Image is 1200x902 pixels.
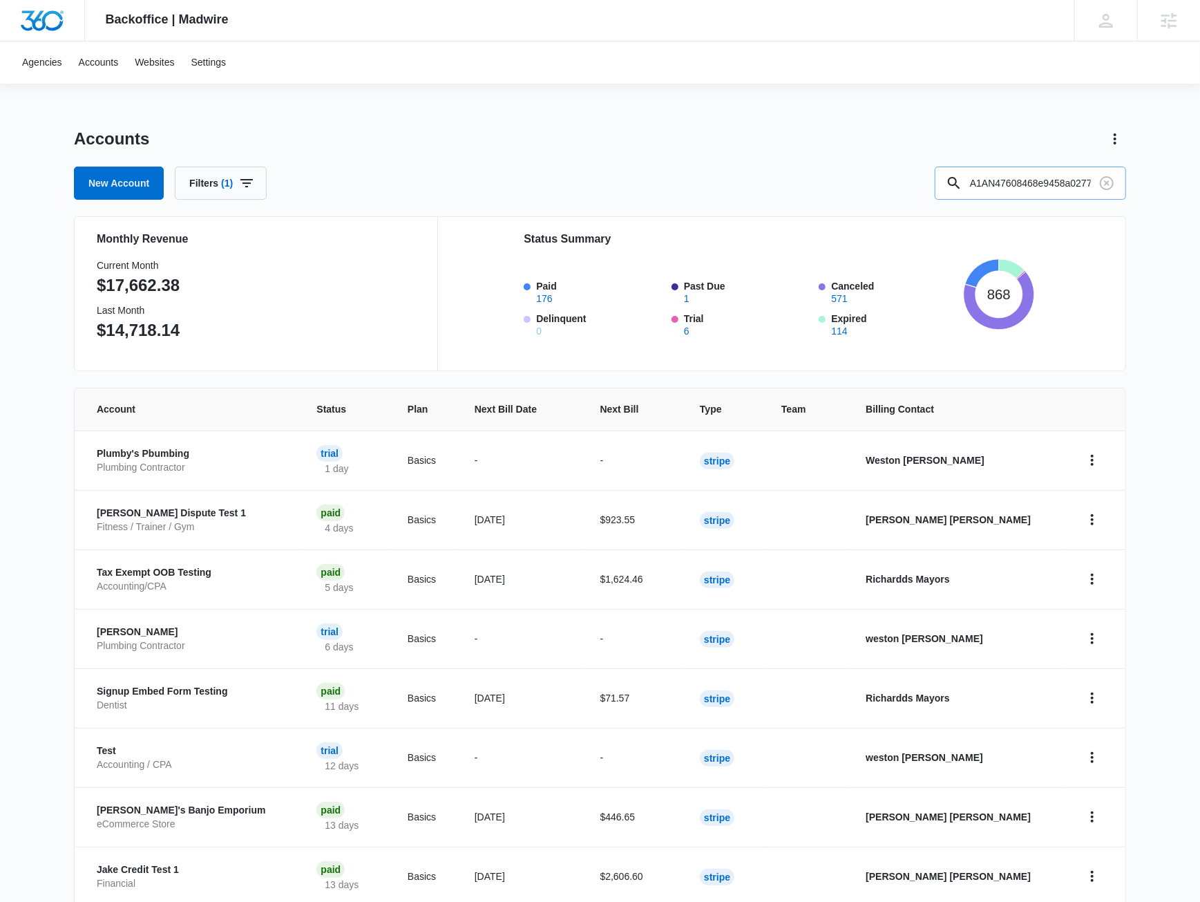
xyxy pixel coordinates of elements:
[866,574,949,585] strong: Richardds Mayors
[316,699,367,714] p: 11 days
[866,871,1031,882] strong: [PERSON_NAME] [PERSON_NAME]
[1081,568,1103,590] button: home
[70,41,127,84] a: Accounts
[684,326,689,336] button: Trial
[97,744,283,758] p: Test
[97,447,283,461] p: Plumby's Pbumbing
[1081,687,1103,709] button: home
[97,303,180,318] h3: Last Month
[831,312,958,336] label: Expired
[458,490,584,549] td: [DATE]
[126,41,182,84] a: Websites
[831,279,958,303] label: Canceled
[97,580,283,594] p: Accounting/CPA
[524,231,1034,247] h2: Status Summary
[97,818,283,831] p: eCommerce Store
[97,744,283,771] a: TestAccounting / CPA
[536,312,663,336] label: Delinquent
[316,878,367,892] p: 13 days
[700,631,734,648] div: Stripe
[97,318,180,343] p: $14,718.14
[866,752,983,763] strong: weston [PERSON_NAME]
[183,41,235,84] a: Settings
[1081,628,1103,650] button: home
[316,640,361,655] p: 6 days
[458,668,584,728] td: [DATE]
[97,461,283,475] p: Plumbing Contractor
[584,431,684,490] td: -
[1081,746,1103,769] button: home
[458,431,584,490] td: -
[97,804,283,831] a: [PERSON_NAME]'s Banjo EmporiumeCommerce Store
[97,520,283,534] p: Fitness / Trainer / Gym
[97,259,180,273] h3: Current Month
[97,231,421,247] h2: Monthly Revenue
[316,802,345,818] div: Paid
[700,453,734,469] div: Stripe
[97,566,283,580] p: Tax Exempt OOB Testing
[97,447,283,474] a: Plumby's PbumbingPlumbing Contractor
[408,572,441,587] p: Basics
[408,810,441,825] p: Basics
[14,41,70,84] a: Agencies
[458,728,584,787] td: -
[316,505,345,521] div: Paid
[584,668,684,728] td: $71.57
[316,445,343,462] div: Trial
[97,507,283,534] a: [PERSON_NAME] Dispute Test 1Fitness / Trainer / Gym
[97,699,283,713] p: Dentist
[97,863,283,890] a: Jake Credit Test 1Financial
[1104,128,1126,150] button: Actions
[316,402,354,417] span: Status
[458,549,584,609] td: [DATE]
[97,273,180,298] p: $17,662.38
[700,572,734,588] div: Stripe
[316,521,361,536] p: 4 days
[536,294,552,303] button: Paid
[458,787,584,847] td: [DATE]
[97,804,283,818] p: [PERSON_NAME]'s Banjo Emporium
[700,750,734,767] div: Stripe
[97,758,283,772] p: Accounting / CPA
[584,549,684,609] td: $1,624.46
[831,294,847,303] button: Canceled
[700,809,734,826] div: Stripe
[458,609,584,668] td: -
[97,402,263,417] span: Account
[700,690,734,707] div: Stripe
[1081,449,1103,471] button: home
[97,685,283,699] p: Signup Embed Form Testing
[700,869,734,885] div: Stripe
[97,626,283,639] p: [PERSON_NAME]
[1096,172,1118,194] button: Clear
[97,507,283,520] p: [PERSON_NAME] Dispute Test 1
[684,294,689,303] button: Past Due
[408,751,441,765] p: Basics
[866,633,983,644] strong: weston [PERSON_NAME]
[536,279,663,303] label: Paid
[1081,509,1103,531] button: home
[175,167,267,200] button: Filters(1)
[408,632,441,646] p: Basics
[106,12,229,27] span: Backoffice | Madwire
[97,639,283,653] p: Plumbing Contractor
[316,818,367,833] p: 13 days
[316,581,361,595] p: 5 days
[316,683,345,699] div: Paid
[1081,865,1103,887] button: home
[781,402,812,417] span: Team
[74,129,149,149] h1: Accounts
[97,566,283,593] a: Tax Exempt OOB TestingAccounting/CPA
[600,402,647,417] span: Next Bill
[584,490,684,549] td: $923.55
[475,402,547,417] span: Next Bill Date
[684,312,811,336] label: Trial
[97,626,283,652] a: [PERSON_NAME]Plumbing Contractor
[316,861,345,878] div: Paid
[866,514,1031,525] strong: [PERSON_NAME] [PERSON_NAME]
[316,462,356,476] p: 1 day
[97,863,283,877] p: Jake Credit Test 1
[866,693,949,704] strong: Richardds Mayors
[584,609,684,668] td: -
[1081,806,1103,828] button: home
